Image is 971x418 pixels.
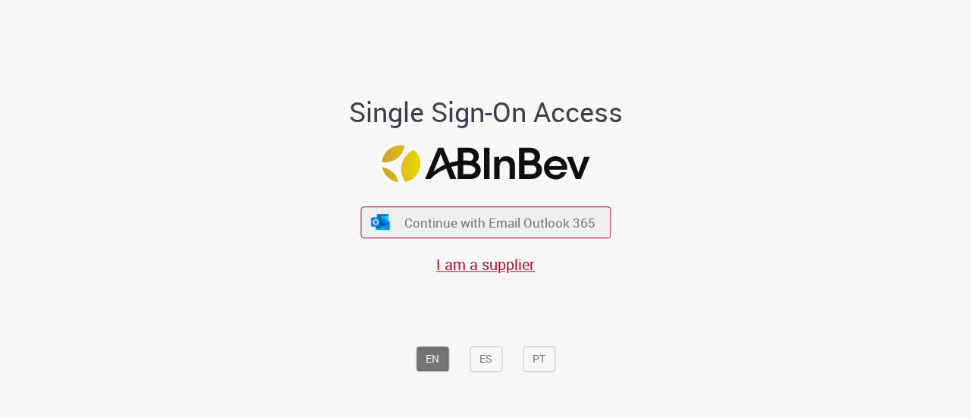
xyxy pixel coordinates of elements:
[404,214,595,231] span: Continue with Email Outlook 365
[275,97,696,127] h1: Single Sign-On Access
[360,207,611,238] button: ícone Azure/Microsoft 360 Continue with Email Outlook 365
[436,254,535,275] a: I am a supplier
[416,346,449,372] button: EN
[470,346,502,372] button: ES
[370,214,391,230] img: ícone Azure/Microsoft 360
[523,346,555,372] button: PT
[382,145,589,182] img: Logo ABInBev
